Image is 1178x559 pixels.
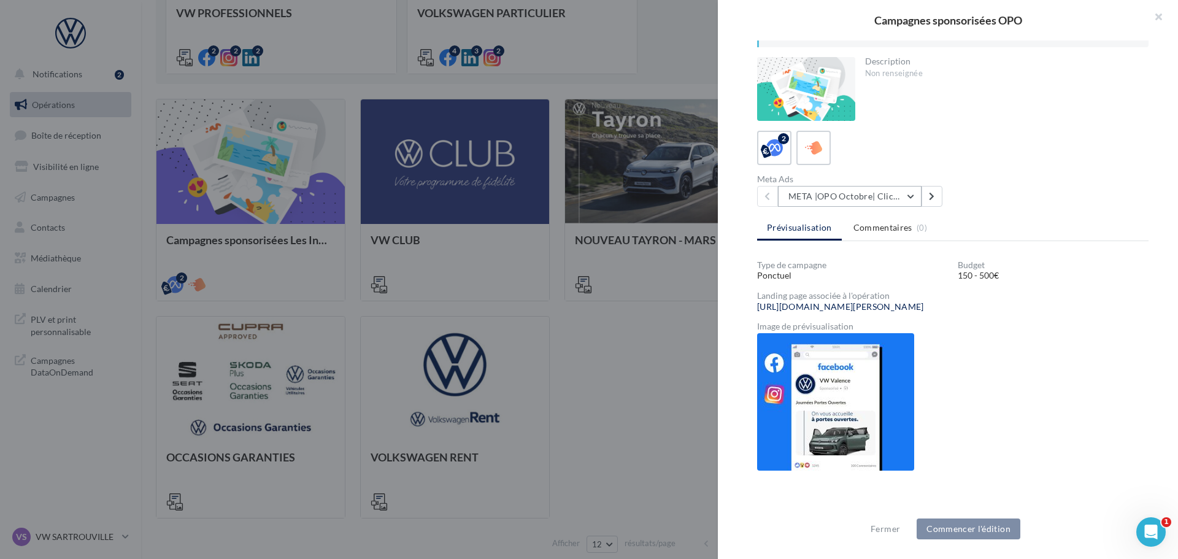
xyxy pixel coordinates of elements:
[778,133,789,144] div: 2
[1136,517,1166,547] iframe: Intercom live chat
[757,333,914,471] img: 23bbec3b37ee6f9a6b608f1d61c2505e.jpg
[757,261,948,269] div: Type de campagne
[757,269,948,282] div: Ponctuel
[865,68,1139,79] div: Non renseignée
[917,223,927,233] span: (0)
[865,57,1139,66] div: Description
[757,175,948,183] div: Meta Ads
[853,222,912,234] span: Commentaires
[737,15,1158,26] div: Campagnes sponsorisées OPO
[917,519,1020,539] button: Commencer l'édition
[778,186,922,207] button: META |OPO Octobre| Click To Map
[757,302,924,312] a: [URL][DOMAIN_NAME][PERSON_NAME]
[958,261,1149,269] div: Budget
[958,269,1149,282] div: 150 - 500€
[757,291,1149,300] div: Landing page associée à l'opération
[757,322,1149,331] div: Image de prévisualisation
[1161,517,1171,527] span: 1
[866,522,905,536] button: Fermer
